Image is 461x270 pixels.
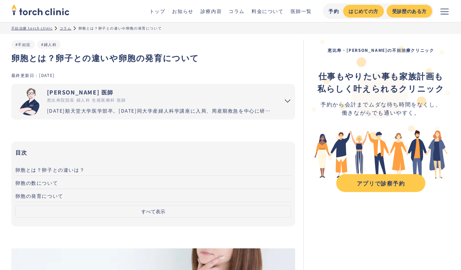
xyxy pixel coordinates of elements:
[11,2,70,17] img: torch clinic
[317,100,444,116] div: 予約から会計までムダな待ち時間をなくし、 働きながらでも通いやすく。
[15,42,31,47] a: #不妊症
[317,70,444,94] div: ‍ ‍
[47,97,275,103] div: 恵比寿院院長 婦人科 生殖医療科 医師
[15,166,85,173] span: 卵胞とは？卵子との違いは？
[342,179,419,187] div: アプリで診察予約
[172,8,193,14] a: お知らせ
[252,8,284,14] a: 料金について
[11,25,450,31] ul: パンくずリスト
[291,8,312,14] a: 医師一覧
[328,47,434,53] strong: 恵比寿・[PERSON_NAME]の不妊治療クリニック
[11,5,70,17] a: home
[11,84,295,120] summary: 市山 卓彦 [PERSON_NAME] 医師 恵比寿院院長 婦人科 生殖医療科 医師 [DATE]順天堂大学医学部卒。[DATE]同大学産婦人科学講座に入局、周産期救急を中心に研鑽を重ねる。[D...
[392,8,427,15] div: 受診歴のある方
[318,70,444,82] strong: 仕事もやりたい事も家族計画も
[11,84,275,120] a: [PERSON_NAME] 医師 恵比寿院院長 婦人科 生殖医療科 医師 [DATE]順天堂大学医学部卒。[DATE]同大学産婦人科学講座に入局、周産期救急を中心に研鑽を重ねる。[DATE]国内...
[317,82,444,94] strong: 私らしく叶えられるクリニック
[349,8,378,15] div: はじめての方
[11,25,53,31] a: 不妊治療 torch clinic
[11,72,39,78] div: 最終更新日：
[201,8,222,14] a: 診療内容
[47,107,275,114] div: [DATE]順天堂大学医学部卒。[DATE]同大学産婦人科学講座に入局、周産期救急を中心に研鑽を重ねる。[DATE]国内有数の不妊治療施設セントマザー産婦人科医院で、女性不妊症のみでなく男性不妊...
[15,163,291,176] a: 卵胞とは？卵子との違いは？
[60,25,72,31] a: コラム
[15,179,58,186] span: 卵胞の数について
[15,88,43,115] img: 市山 卓彦
[41,42,57,47] a: #婦人科
[47,88,275,96] div: [PERSON_NAME] 医師
[328,8,339,15] div: 予約
[78,25,162,31] div: 卵胞とは？卵子との違いや卵胞の発育について
[15,147,291,157] h3: 目次
[15,176,291,189] a: 卵胞の数について
[15,192,63,199] span: 卵胞の発育について
[149,8,166,14] a: トップ
[11,52,295,64] h1: 卵胞とは？卵子との違いや卵胞の発育について
[336,174,425,192] a: アプリで診察予約
[15,205,291,217] button: すべて表示
[387,5,432,18] a: 受診歴のある方
[39,72,55,78] div: [DATE]
[229,8,245,14] a: コラム
[343,5,384,18] a: はじめての方
[15,189,291,202] a: 卵胞の発育について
